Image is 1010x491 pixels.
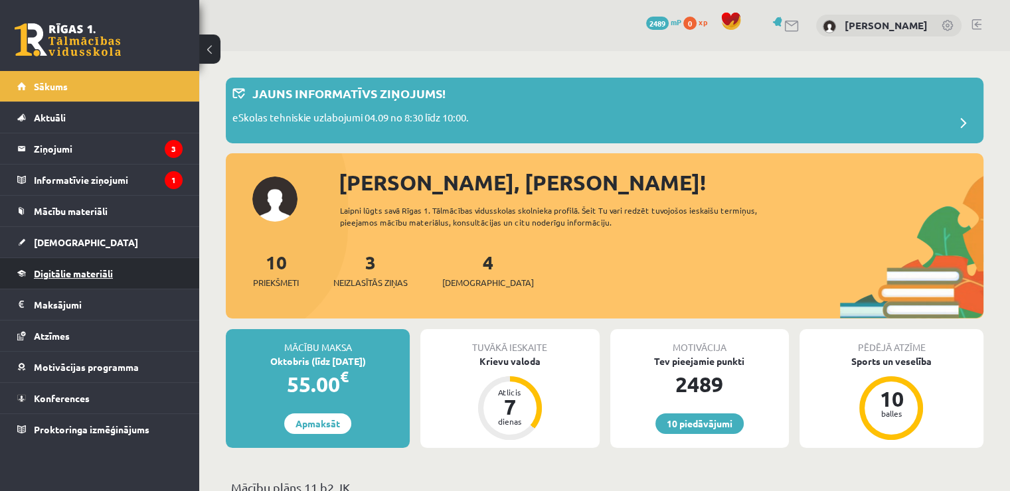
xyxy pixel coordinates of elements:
span: Neizlasītās ziņas [333,276,408,289]
a: Maksājumi [17,289,183,320]
span: [DEMOGRAPHIC_DATA] [34,236,138,248]
span: Atzīmes [34,330,70,342]
span: Proktoringa izmēģinājums [34,423,149,435]
a: [PERSON_NAME] [845,19,928,32]
a: 0 xp [683,17,714,27]
a: Mācību materiāli [17,196,183,226]
span: Konferences [34,392,90,404]
div: Oktobris (līdz [DATE]) [226,354,410,368]
span: Digitālie materiāli [34,267,113,279]
a: 3Neizlasītās ziņas [333,250,408,289]
legend: Ziņojumi [34,133,183,164]
a: Sports un veselība 10 balles [800,354,983,442]
a: Atzīmes [17,320,183,351]
div: Tuvākā ieskaite [420,329,599,354]
div: Pēdējā atzīme [800,329,983,354]
div: balles [871,409,911,417]
span: € [340,367,349,386]
span: Mācību materiāli [34,205,108,217]
a: Sākums [17,71,183,102]
a: Ziņojumi3 [17,133,183,164]
a: 4[DEMOGRAPHIC_DATA] [442,250,534,289]
span: Motivācijas programma [34,361,139,373]
span: mP [671,17,681,27]
a: Krievu valoda Atlicis 7 dienas [420,354,599,442]
div: 55.00 [226,368,410,400]
span: Sākums [34,80,68,92]
a: 2489 mP [646,17,681,27]
div: dienas [490,417,530,425]
span: 0 [683,17,697,30]
a: 10 piedāvājumi [655,413,744,434]
span: Aktuāli [34,111,66,123]
a: Digitālie materiāli [17,258,183,289]
div: Mācību maksa [226,329,410,354]
a: Jauns informatīvs ziņojums! eSkolas tehniskie uzlabojumi 04.09 no 8:30 līdz 10:00. [232,84,977,137]
a: Aktuāli [17,102,183,133]
div: Sports un veselība [800,354,983,368]
div: Laipni lūgts savā Rīgas 1. Tālmācības vidusskolas skolnieka profilā. Šeit Tu vari redzēt tuvojošo... [340,204,795,228]
p: Jauns informatīvs ziņojums! [252,84,446,102]
i: 3 [165,140,183,158]
a: Informatīvie ziņojumi1 [17,165,183,195]
a: 10Priekšmeti [253,250,299,289]
legend: Informatīvie ziņojumi [34,165,183,195]
div: Tev pieejamie punkti [610,354,789,368]
i: 1 [165,171,183,189]
a: Konferences [17,383,183,413]
div: Atlicis [490,388,530,396]
a: [DEMOGRAPHIC_DATA] [17,227,183,257]
legend: Maksājumi [34,289,183,320]
div: Krievu valoda [420,354,599,368]
a: Rīgas 1. Tālmācības vidusskola [15,23,121,56]
span: [DEMOGRAPHIC_DATA] [442,276,534,289]
p: eSkolas tehniskie uzlabojumi 04.09 no 8:30 līdz 10:00. [232,110,469,129]
a: Motivācijas programma [17,352,183,382]
div: 2489 [610,368,789,400]
span: Priekšmeti [253,276,299,289]
span: xp [699,17,707,27]
a: Apmaksāt [284,413,351,434]
a: Proktoringa izmēģinājums [17,414,183,445]
div: 7 [490,396,530,417]
div: Motivācija [610,329,789,354]
img: Jekaterina Larkina [823,20,836,33]
div: 10 [871,388,911,409]
div: [PERSON_NAME], [PERSON_NAME]! [339,167,983,198]
span: 2489 [646,17,669,30]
